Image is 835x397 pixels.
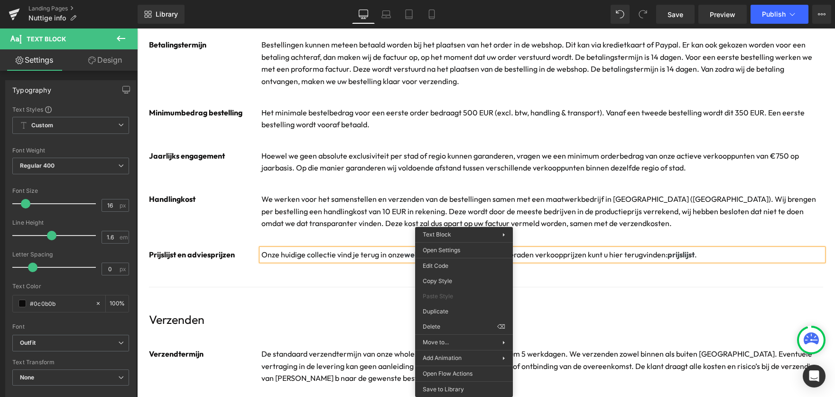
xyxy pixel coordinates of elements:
[352,5,375,24] a: Desktop
[423,307,505,316] span: Duplicate
[20,374,35,381] b: None
[12,323,129,330] div: Font
[668,9,683,19] span: Save
[20,162,55,169] b: Regular 400
[12,147,129,154] div: Font Weight
[12,221,98,231] b: Prijslijst en adviesprijzen
[530,221,557,231] a: prijslijst
[611,5,630,24] button: Undo
[124,165,686,201] p: We werken voor het samenstellen en verzenden van de bestellingen samen met een maatwerkbedrijf in...
[106,295,129,312] div: %
[423,292,505,301] span: Paste Style
[803,365,826,388] div: Open Intercom Messenger
[12,284,67,299] span: Verzenden
[423,322,497,331] span: Delete
[423,385,505,394] span: Save to Library
[12,283,129,290] div: Text Color
[267,221,299,231] a: webshop
[30,298,91,309] input: Color
[423,246,505,255] span: Open Settings
[12,251,129,258] div: Letter Spacing
[307,221,342,231] a: catalogus
[12,359,129,366] div: Text Transform
[423,262,505,270] span: Edit Code
[12,321,66,330] b: Verzendtermijn
[497,322,505,331] span: ⌫
[20,339,36,347] i: Outfit
[28,14,66,22] span: Nuttige info
[31,122,53,130] b: Custom
[124,220,686,233] p: Onze huidige collectie vind je terug in onze en . De aangeraden verkoopprijzen kunt u hier terugv...
[138,5,185,24] a: New Library
[423,231,451,238] span: Text Block
[420,5,443,24] a: Mobile
[12,105,129,113] div: Text Styles
[12,188,129,194] div: Font Size
[120,266,128,272] span: px
[12,81,51,94] div: Typography
[71,49,139,71] a: Design
[762,10,786,18] span: Publish
[423,369,505,378] span: Open Flow Actions
[124,122,686,146] p: Hoewel we geen absolute exclusiviteit per stad of regio kunnen garanderen, vragen we een minimum ...
[812,5,831,24] button: More
[698,5,747,24] a: Preview
[120,234,128,240] span: em
[12,11,69,21] b: Betalingstermijn
[12,123,88,132] b: Jaarlijks engagement
[124,78,686,103] p: Het minimale bestelbedrag voor een eerste order bedraagt 500 EUR (excl. btw, handling & transport...
[710,9,735,19] span: Preview
[120,202,128,208] span: px
[27,35,66,43] span: Text Block
[423,338,502,347] span: Move to...
[423,354,502,362] span: Add Animation
[124,320,686,356] p: De standaard verzendtermijn van onze wholesale orders bedraagt maximum 5 werkdagen. We verzenden ...
[156,10,178,19] span: Library
[375,5,398,24] a: Laptop
[28,5,138,12] a: Landing Pages
[633,5,652,24] button: Redo
[12,219,129,226] div: Line Height
[12,166,58,175] b: Handlingkost
[12,79,105,89] b: Minimumbedrag bestelling
[398,5,420,24] a: Tablet
[751,5,808,24] button: Publish
[423,277,505,285] span: Copy Style
[124,10,686,59] p: Bestellingen kunnen meteen betaald worden bij het plaatsen van het order in de webshop. Dit kan v...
